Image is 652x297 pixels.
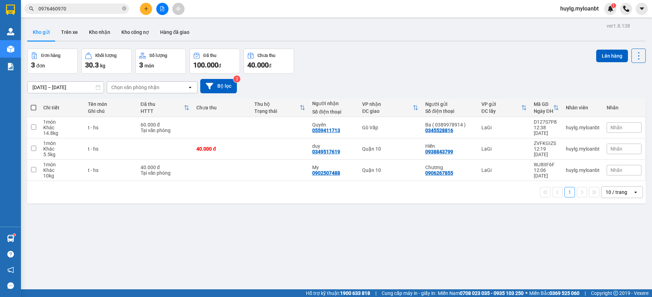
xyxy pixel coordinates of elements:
div: 0349517619 [312,149,340,154]
button: plus [140,3,152,15]
div: Quận 10 [362,167,418,173]
div: ĐC lấy [481,108,521,114]
div: 12:38 [DATE] [534,125,559,136]
th: Toggle SortBy [251,99,309,117]
span: Nhãn [610,146,622,152]
button: Trên xe [55,24,83,41]
input: Select a date range. [28,82,104,93]
div: Khối lượng [95,53,117,58]
div: D127S7P8 [534,119,559,125]
span: huylg.myloanbt [555,4,604,13]
img: warehouse-icon [7,45,14,53]
div: Thu hộ [254,101,300,107]
div: Chương [425,165,474,170]
div: WJ8IIF6F [534,162,559,167]
div: 0906267855 [425,170,453,176]
svg: open [633,189,638,195]
th: Toggle SortBy [359,99,422,117]
button: file-add [156,3,168,15]
sup: 1 [13,234,15,236]
span: đ [269,63,271,68]
span: close-circle [122,6,126,10]
img: warehouse-icon [7,28,14,35]
span: question-circle [7,251,14,258]
div: Khác [43,125,81,130]
span: Cung cấp máy in - giấy in: [382,289,436,297]
div: 0345528816 [425,128,453,133]
strong: 0369 525 060 [549,290,579,296]
svg: open [187,85,193,90]
img: solution-icon [7,63,14,70]
span: Hỗ trợ kỹ thuật: [306,289,370,297]
span: món [144,63,154,68]
div: Quận 10 [362,146,418,152]
button: Hàng đã giao [155,24,195,41]
div: Quyên [312,122,355,128]
span: caret-down [639,6,645,12]
div: 10 / trang [606,189,627,196]
div: 1 món [43,162,81,167]
div: Người gửi [425,101,474,107]
div: 40.000 đ [196,146,247,152]
div: Đơn hàng [41,53,60,58]
strong: 1900 633 818 [340,290,370,296]
span: 40.000 [247,61,269,69]
div: VP gửi [481,101,521,107]
div: Chi tiết [43,105,81,110]
div: HTTT [141,108,184,114]
div: Khác [43,167,81,173]
div: Trạng thái [254,108,300,114]
div: 14.8 kg [43,130,81,136]
div: Nhãn [607,105,642,110]
div: Số điện thoại [312,109,355,115]
th: Toggle SortBy [478,99,530,117]
div: Đã thu [203,53,216,58]
div: 0559411713 [312,128,340,133]
div: 0938843799 [425,149,453,154]
button: Đã thu100.000đ [189,49,240,74]
span: Nhãn [610,125,622,130]
img: warehouse-icon [7,235,14,242]
span: đơn [36,63,45,68]
div: huylg.myloanbt [566,125,600,130]
div: ĐC giao [362,108,413,114]
div: 12:19 [DATE] [534,146,559,157]
div: Ghi chú [88,108,134,114]
button: Chưa thu40.000đ [243,49,294,74]
span: 1 [612,3,615,8]
div: Mã GD [534,101,553,107]
div: 0902507488 [312,170,340,176]
span: 3 [31,61,35,69]
span: aim [176,6,181,11]
div: 60.000 đ [141,122,190,128]
span: search [29,6,34,11]
div: 10 kg [43,173,81,179]
div: 1 món [43,140,81,146]
span: file-add [160,6,165,11]
div: VP nhận [362,101,413,107]
div: 5.5 kg [43,152,81,157]
div: t - hs [88,125,134,130]
button: Bộ lọc [200,79,237,93]
strong: 0708 023 035 - 0935 103 250 [460,290,524,296]
img: phone-icon [623,6,629,12]
span: message [7,282,14,289]
div: ZVFKGIZS [534,140,559,146]
div: t - hs [88,167,134,173]
div: Chọn văn phòng nhận [111,84,159,91]
span: kg [100,63,105,68]
button: Số lượng3món [135,49,186,74]
div: Ba ( 0389978914 ) [425,122,474,128]
div: huylg.myloanbt [566,146,600,152]
div: Chưa thu [196,105,247,110]
span: | [375,289,376,297]
div: LaGi [481,146,527,152]
div: Tên món [88,101,134,107]
span: 3 [139,61,143,69]
div: My [312,165,355,170]
div: 1 món [43,119,81,125]
span: notification [7,267,14,273]
div: LaGi [481,167,527,173]
div: Ngày ĐH [534,108,553,114]
div: Nhân viên [566,105,600,110]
